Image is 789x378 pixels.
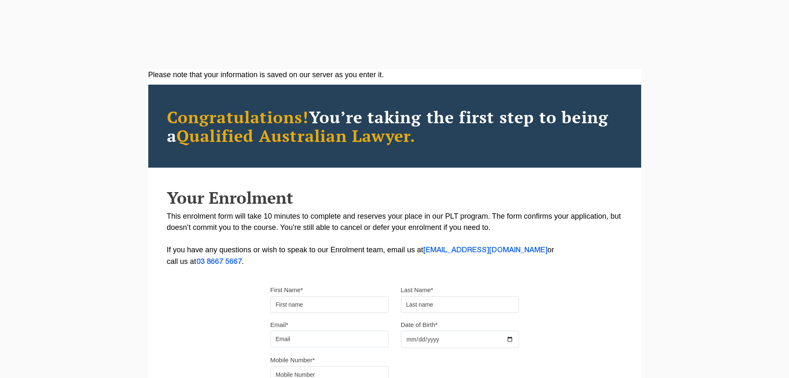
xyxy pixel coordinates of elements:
label: Date of Birth* [401,321,438,329]
span: Congratulations! [167,106,309,128]
label: Mobile Number* [270,356,315,364]
div: Please note that your information is saved on our server as you enter it. [148,69,641,80]
label: Last Name* [401,286,433,294]
p: This enrolment form will take 10 minutes to complete and reserves your place in our PLT program. ... [167,211,623,268]
a: 03 8667 5667 [196,259,242,265]
input: Last name [401,296,519,313]
h2: You’re taking the first step to being a [167,107,623,145]
label: First Name* [270,286,303,294]
input: First name [270,296,388,313]
a: [EMAIL_ADDRESS][DOMAIN_NAME] [423,247,548,254]
input: Email [270,331,388,347]
label: Email* [270,321,288,329]
h2: Your Enrolment [167,188,623,207]
span: Qualified Australian Lawyer. [176,124,416,146]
